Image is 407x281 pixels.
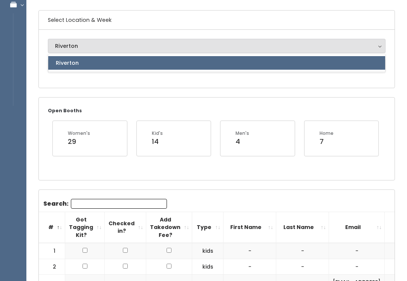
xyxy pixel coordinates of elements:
span: Riverton [56,59,79,67]
th: Type: activate to sort column ascending [192,212,223,243]
th: Checked in?: activate to sort column ascending [105,212,146,243]
td: 1 [39,243,65,259]
td: - [223,259,276,275]
td: 2 [39,259,65,275]
div: Riverton [55,42,378,50]
th: #: activate to sort column descending [39,212,65,243]
th: Got Tagging Kit?: activate to sort column ascending [65,212,105,243]
label: Search: [43,199,167,209]
h6: Select Location & Week [39,11,395,30]
div: 29 [68,137,90,147]
div: Home [320,130,334,137]
th: First Name: activate to sort column ascending [223,212,276,243]
th: Last Name: activate to sort column ascending [276,212,329,243]
div: 7 [320,137,334,147]
div: Kid's [152,130,163,137]
td: - [223,243,276,259]
div: Men's [236,130,249,137]
small: Open Booths [48,107,82,114]
td: kids [192,259,223,275]
td: - [329,259,385,275]
td: - [276,259,329,275]
th: Email: activate to sort column ascending [329,212,385,243]
td: - [276,243,329,259]
th: Add Takedown Fee?: activate to sort column ascending [146,212,192,243]
input: Search: [71,199,167,209]
td: kids [192,243,223,259]
button: Riverton [48,39,386,53]
div: Women's [68,130,90,137]
td: - [329,243,385,259]
div: 4 [236,137,249,147]
div: 14 [152,137,163,147]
